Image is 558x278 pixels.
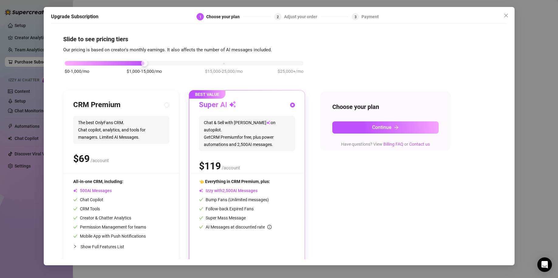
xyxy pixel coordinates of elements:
[278,68,303,75] span: $25,000+/mo
[501,13,511,18] span: Close
[63,47,272,53] span: Our pricing is based on creator's monthly earnings. It also affects the number of AI messages inc...
[126,68,162,75] span: $1,000-15,000/mo
[73,206,100,211] span: CRM Tools
[222,165,240,171] span: /account
[73,234,77,238] span: check
[199,15,201,19] span: 1
[91,158,109,163] span: /account
[73,245,77,248] span: collapsed
[73,225,146,229] span: Permission Management for teams
[73,179,123,184] span: All-in-one CRM, including:
[199,225,203,229] span: check
[199,188,258,193] span: Izzy with AI Messages
[409,142,430,147] a: Contact us
[199,216,203,220] span: check
[73,116,169,144] span: The best OnlyFans CRM. Chat copilot, analytics, and tools for managers. Limited AI Messages.
[63,35,495,43] h4: Slide to see pricing tiers
[65,68,89,75] span: $0-1,000/mo
[199,198,203,202] span: check
[73,188,112,193] span: AI Messages
[372,124,392,130] span: Continue
[73,198,77,202] span: check
[501,11,511,20] button: Close
[206,13,243,20] div: Choose your plan
[332,121,439,134] button: Continuearrow-right
[537,257,552,272] div: Open Intercom Messenger
[73,225,77,229] span: check
[267,225,272,229] span: info-circle
[504,13,508,18] span: close
[284,13,320,20] div: Adjust your order
[199,215,246,220] span: Super Mass Message
[80,244,124,249] span: Show Full Features List
[73,216,77,220] span: check
[73,207,77,211] span: check
[51,13,98,20] h5: Upgrade Subscription
[199,207,203,211] span: check
[361,13,379,20] div: Payment
[73,239,169,254] div: Show Full Features List
[73,197,103,202] span: Chat Copilot
[199,116,295,151] span: Chat & Sell with [PERSON_NAME] on autopilot. Get CRM Premium for free, plus power automations and...
[73,153,90,164] span: $
[277,15,279,19] span: 2
[73,215,131,220] span: Creator & Chatter Analytics
[199,206,254,211] span: Follow-back Expired Fans
[199,179,270,184] span: 👈 Everything in CRM Premium, plus:
[189,90,225,99] span: BEST VALUE
[73,234,146,239] span: Mobile App with Push Notifications
[354,15,356,19] span: 3
[199,100,236,110] h3: Super AI
[73,100,121,110] h3: CRM Premium
[199,197,269,202] span: Bump Fans (Unlimited messages)
[205,68,243,75] span: $15,000-25,000/mo
[341,142,430,147] span: Have questions? View or
[206,225,272,229] span: AI Messages at discounted rate
[199,160,221,172] span: $
[383,142,403,147] a: Billing FAQ
[394,125,399,130] span: arrow-right
[332,103,439,111] h4: Choose your plan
